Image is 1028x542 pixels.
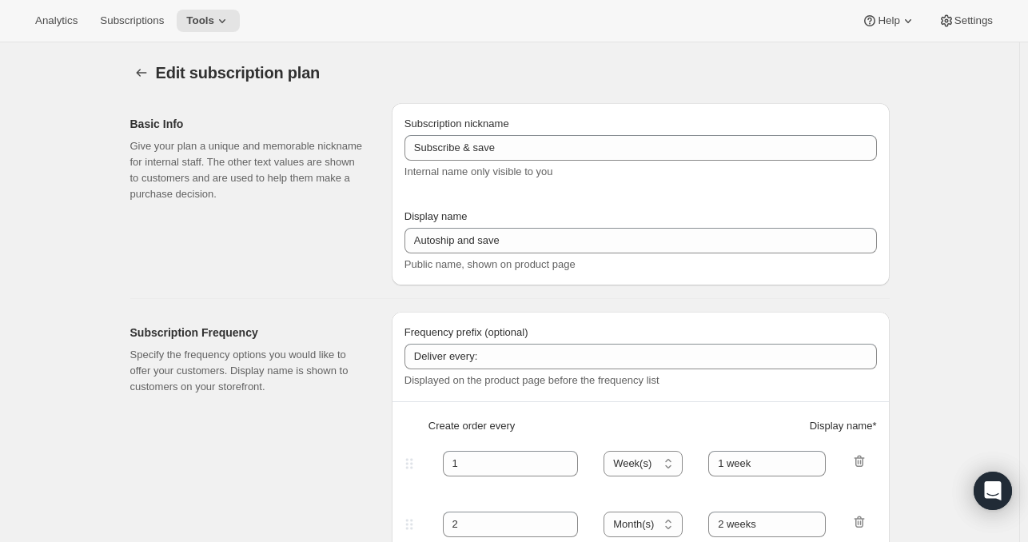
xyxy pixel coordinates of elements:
span: Internal name only visible to you [404,165,553,177]
span: Displayed on the product page before the frequency list [404,374,659,386]
p: Specify the frequency options you would like to offer your customers. Display name is shown to cu... [130,347,366,395]
input: Subscribe & Save [404,228,877,253]
input: 1 month [708,451,826,476]
input: Subscribe & Save [404,135,877,161]
span: Tools [186,14,214,27]
button: Subscription plans [130,62,153,84]
button: Subscriptions [90,10,173,32]
button: Analytics [26,10,87,32]
button: Settings [929,10,1002,32]
span: Help [878,14,899,27]
span: Display name * [810,418,877,434]
p: Give your plan a unique and memorable nickname for internal staff. The other text values are show... [130,138,366,202]
span: Public name, shown on product page [404,258,576,270]
span: Create order every [428,418,515,434]
input: Deliver every [404,344,877,369]
span: Subscription nickname [404,118,509,130]
span: Settings [954,14,993,27]
span: Analytics [35,14,78,27]
span: Edit subscription plan [156,64,321,82]
div: Open Intercom Messenger [974,472,1012,510]
span: Frequency prefix (optional) [404,326,528,338]
button: Tools [177,10,240,32]
h2: Basic Info [130,116,366,132]
button: Help [852,10,925,32]
span: Display name [404,210,468,222]
h2: Subscription Frequency [130,325,366,341]
input: 1 month [708,512,826,537]
span: Subscriptions [100,14,164,27]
